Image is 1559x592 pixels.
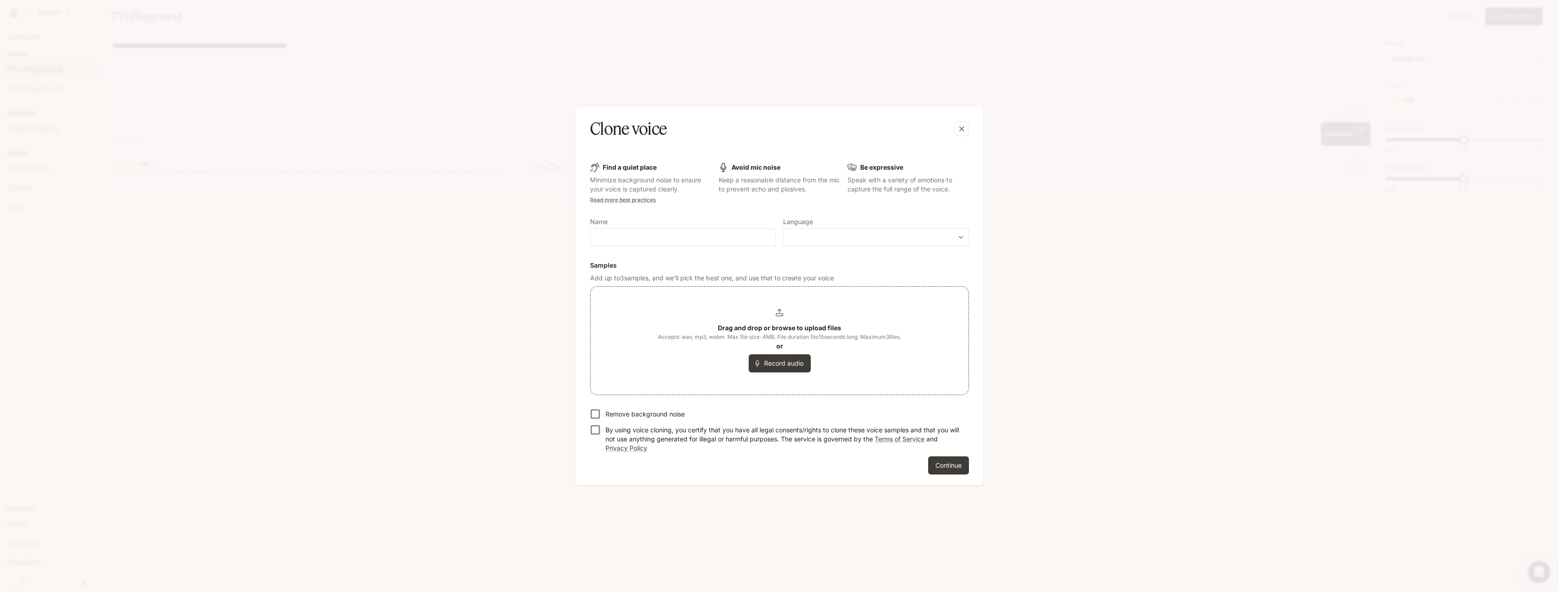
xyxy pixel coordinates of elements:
[718,324,841,332] b: Drag and drop or browse to upload files
[590,117,667,140] h5: Clone voice
[605,426,962,453] p: By using voice cloning, you certify that you have all legal consents/rights to clone these voice ...
[605,444,647,452] a: Privacy Policy
[847,176,969,194] p: Speak with a variety of emotions to capture the full range of the voice.
[749,354,811,372] button: Record audio
[719,176,840,194] p: Keep a reasonable distance from the mic to prevent echo and plosives.
[784,233,968,242] div: ​
[590,176,712,194] p: Minimize background noise to ensure your voice is captured clearly.
[658,333,901,342] span: Accepts: wav, mp3, webm. Max file size: 4MB. File duration 5 to 15 seconds long. Maximum 3 files.
[590,196,656,203] a: Read more best practices
[605,410,685,419] p: Remove background noise
[590,261,969,270] h6: Samples
[776,342,783,350] b: or
[590,274,969,283] p: Add up to 3 samples, and we'll pick the best one, and use that to create your voice
[875,435,925,443] a: Terms of Service
[590,219,608,225] p: Name
[860,163,903,171] b: Be expressive
[783,219,813,225] p: Language
[928,456,969,475] button: Continue
[731,163,780,171] b: Avoid mic noise
[603,163,657,171] b: Find a quiet place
